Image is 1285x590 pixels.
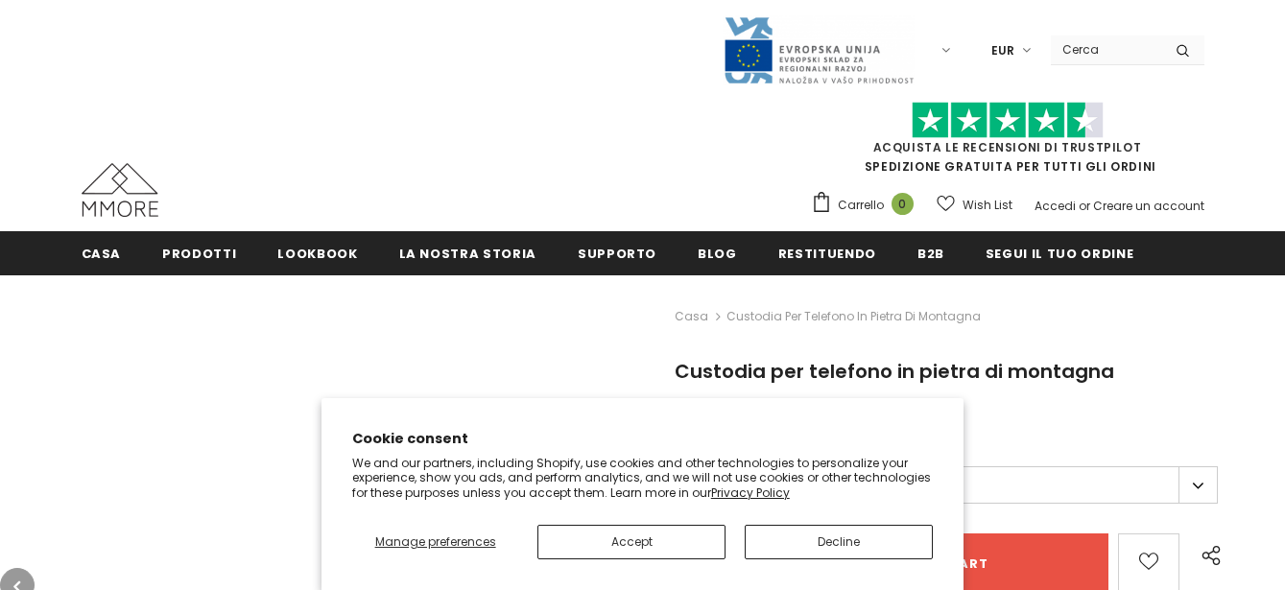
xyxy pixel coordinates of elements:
span: Prodotti [162,245,236,263]
a: Javni Razpis [723,41,915,58]
span: Restituendo [778,245,876,263]
button: Manage preferences [352,525,519,559]
span: supporto [578,245,656,263]
a: La nostra storia [399,231,536,274]
a: Casa [675,305,708,328]
span: EUR [991,41,1014,60]
span: Casa [82,245,122,263]
a: Casa [82,231,122,274]
a: Wish List [937,188,1012,222]
img: Fidati di Pilot Stars [912,102,1104,139]
span: B2B [917,245,944,263]
a: B2B [917,231,944,274]
a: Carrello 0 [811,191,923,220]
button: Accept [537,525,726,559]
span: Custodia per telefono in pietra di montagna [675,358,1114,385]
a: Restituendo [778,231,876,274]
a: Acquista le recensioni di TrustPilot [873,139,1142,155]
span: Wish List [963,196,1012,215]
span: Segui il tuo ordine [986,245,1133,263]
a: Privacy Policy [711,484,790,501]
input: Search Site [1051,35,1161,63]
a: Creare un account [1093,198,1204,214]
span: or [1079,198,1090,214]
h2: Cookie consent [352,429,934,449]
a: supporto [578,231,656,274]
a: Prodotti [162,231,236,274]
span: SPEDIZIONE GRATUITA PER TUTTI GLI ORDINI [811,110,1204,175]
span: 0 [892,193,914,215]
span: Blog [698,245,737,263]
a: Blog [698,231,737,274]
span: La nostra storia [399,245,536,263]
a: Lookbook [277,231,357,274]
button: Decline [745,525,933,559]
span: Custodia per telefono in pietra di montagna [726,305,981,328]
span: Lookbook [277,245,357,263]
span: Carrello [838,196,884,215]
img: Casi MMORE [82,163,158,217]
a: Accedi [1035,198,1076,214]
img: Javni Razpis [723,15,915,85]
span: Manage preferences [375,533,496,550]
p: We and our partners, including Shopify, use cookies and other technologies to personalize your ex... [352,456,934,501]
a: Segui il tuo ordine [986,231,1133,274]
